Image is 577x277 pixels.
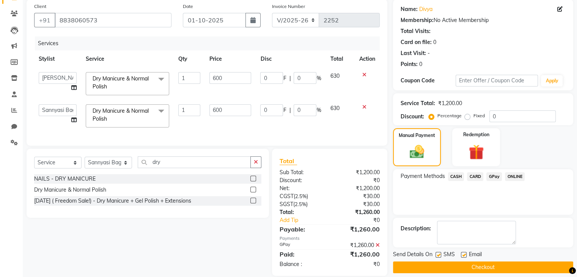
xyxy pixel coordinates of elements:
[107,83,110,90] a: x
[274,200,330,208] div: ( )
[283,74,286,82] span: F
[401,5,418,13] div: Name:
[289,74,291,82] span: |
[401,99,435,107] div: Service Total:
[274,260,330,268] div: Balance :
[93,107,149,122] span: Dry Manicure & Normal Polish
[330,72,339,79] span: 630
[283,106,286,114] span: F
[419,5,432,13] a: Divya
[316,74,321,82] span: %
[433,38,436,46] div: 0
[34,197,191,205] div: [DATE] ( Freedom Sale!) - Dry Manicure + Gel Polish + Extensions
[541,75,563,87] button: Apply
[35,36,385,50] div: Services
[34,13,55,27] button: +91
[419,60,422,68] div: 0
[330,176,385,184] div: ₹0
[401,60,418,68] div: Points:
[274,225,330,234] div: Payable:
[55,13,171,27] input: Search by Name/Mobile/Email/Code
[486,172,502,181] span: GPay
[280,201,293,208] span: SGST
[355,50,380,68] th: Action
[183,3,193,10] label: Date
[330,105,339,112] span: 630
[34,186,106,194] div: Dry Manicure & Normal Polish
[280,157,297,165] span: Total
[274,241,330,249] div: GPay
[473,112,485,119] label: Fixed
[34,50,81,68] th: Stylist
[443,250,455,260] span: SMS
[463,131,489,138] label: Redemption
[107,115,110,122] a: x
[325,50,354,68] th: Total
[295,193,307,199] span: 2.5%
[274,208,330,216] div: Total:
[401,16,434,24] div: Membership:
[448,172,464,181] span: CASH
[274,168,330,176] div: Sub Total:
[428,49,430,57] div: -
[274,216,339,224] a: Add Tip
[295,201,306,207] span: 2.5%
[405,143,429,160] img: _cash.svg
[34,3,46,10] label: Client
[138,156,251,168] input: Search or Scan
[34,175,96,183] div: NAILS - DRY MANICURE
[399,132,435,139] label: Manual Payment
[274,176,330,184] div: Discount:
[274,250,330,259] div: Paid:
[438,99,462,107] div: ₹1,200.00
[289,106,291,114] span: |
[505,172,525,181] span: ONLINE
[401,16,566,24] div: No Active Membership
[393,250,432,260] span: Send Details On
[93,75,149,90] span: Dry Manicure & Normal Polish
[401,113,424,121] div: Discount:
[330,225,385,234] div: ₹1,260.00
[437,112,462,119] label: Percentage
[330,260,385,268] div: ₹0
[401,172,445,180] span: Payment Methods
[280,235,380,242] div: Payments
[467,172,483,181] span: CARD
[280,193,294,200] span: CGST
[272,3,305,10] label: Invoice Number
[401,27,431,35] div: Total Visits:
[401,49,426,57] div: Last Visit:
[401,38,432,46] div: Card on file:
[330,192,385,200] div: ₹30.00
[464,143,489,162] img: _gift.svg
[339,216,385,224] div: ₹0
[330,184,385,192] div: ₹1,200.00
[174,50,205,68] th: Qty
[330,250,385,259] div: ₹1,260.00
[81,50,174,68] th: Service
[469,250,482,260] span: Email
[401,77,456,85] div: Coupon Code
[330,241,385,249] div: ₹1,260.00
[316,106,321,114] span: %
[205,50,256,68] th: Price
[330,208,385,216] div: ₹1,260.00
[256,50,325,68] th: Disc
[330,200,385,208] div: ₹30.00
[456,75,538,87] input: Enter Offer / Coupon Code
[274,192,330,200] div: ( )
[401,225,431,233] div: Description:
[274,184,330,192] div: Net:
[393,261,573,273] button: Checkout
[330,168,385,176] div: ₹1,200.00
